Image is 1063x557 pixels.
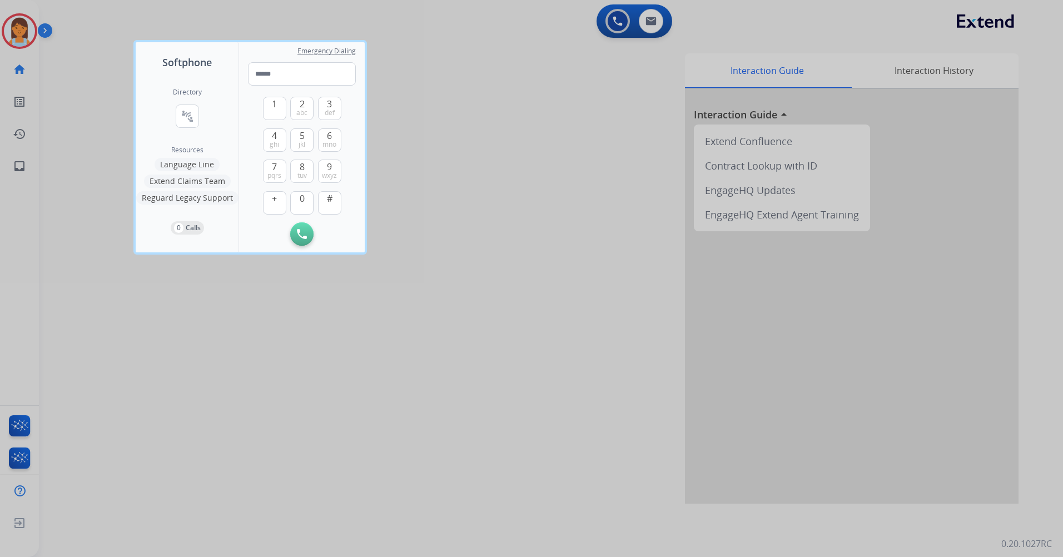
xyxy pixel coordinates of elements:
span: 1 [272,97,277,111]
button: 8tuv [290,160,314,183]
button: 0 [290,191,314,215]
span: # [327,192,332,205]
span: Resources [171,146,203,155]
span: 4 [272,129,277,142]
button: 7pqrs [263,160,286,183]
button: + [263,191,286,215]
button: 5jkl [290,128,314,152]
span: abc [296,108,307,117]
button: 9wxyz [318,160,341,183]
h2: Directory [173,88,202,97]
button: 1 [263,97,286,120]
p: 0.20.1027RC [1001,537,1052,550]
span: Softphone [162,54,212,70]
span: 9 [327,160,332,173]
button: 4ghi [263,128,286,152]
span: 5 [300,129,305,142]
span: def [325,108,335,117]
span: tuv [297,171,307,180]
span: 6 [327,129,332,142]
span: 0 [300,192,305,205]
button: 3def [318,97,341,120]
span: 8 [300,160,305,173]
button: 6mno [318,128,341,152]
p: 0 [174,223,183,233]
button: Extend Claims Team [144,175,231,188]
button: Reguard Legacy Support [136,191,239,205]
button: Language Line [155,158,220,171]
button: # [318,191,341,215]
span: ghi [270,140,279,149]
img: call-button [297,229,307,239]
span: 7 [272,160,277,173]
span: Emergency Dialing [297,47,356,56]
span: pqrs [267,171,281,180]
span: 3 [327,97,332,111]
span: + [272,192,277,205]
span: 2 [300,97,305,111]
span: jkl [299,140,305,149]
span: wxyz [322,171,337,180]
button: 0Calls [171,221,204,235]
button: 2abc [290,97,314,120]
p: Calls [186,223,201,233]
mat-icon: connect_without_contact [181,110,194,123]
span: mno [322,140,336,149]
